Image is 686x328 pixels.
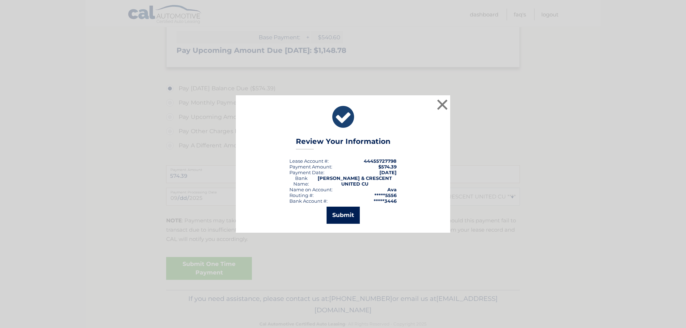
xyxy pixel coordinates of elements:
[435,97,449,112] button: ×
[289,175,313,187] div: Bank Name:
[378,164,397,170] span: $574.39
[289,187,333,192] div: Name on Account:
[318,175,392,187] strong: [PERSON_NAME] & CRESCENT UNITED CU
[289,170,324,175] div: :
[289,192,314,198] div: Routing #:
[364,158,397,164] strong: 44455727798
[296,137,391,150] h3: Review Your Information
[387,187,397,192] strong: Ava
[379,170,397,175] span: [DATE]
[289,170,323,175] span: Payment Date
[327,207,360,224] button: Submit
[289,198,328,204] div: Bank Account #:
[289,158,329,164] div: Lease Account #:
[289,164,332,170] div: Payment Amount:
